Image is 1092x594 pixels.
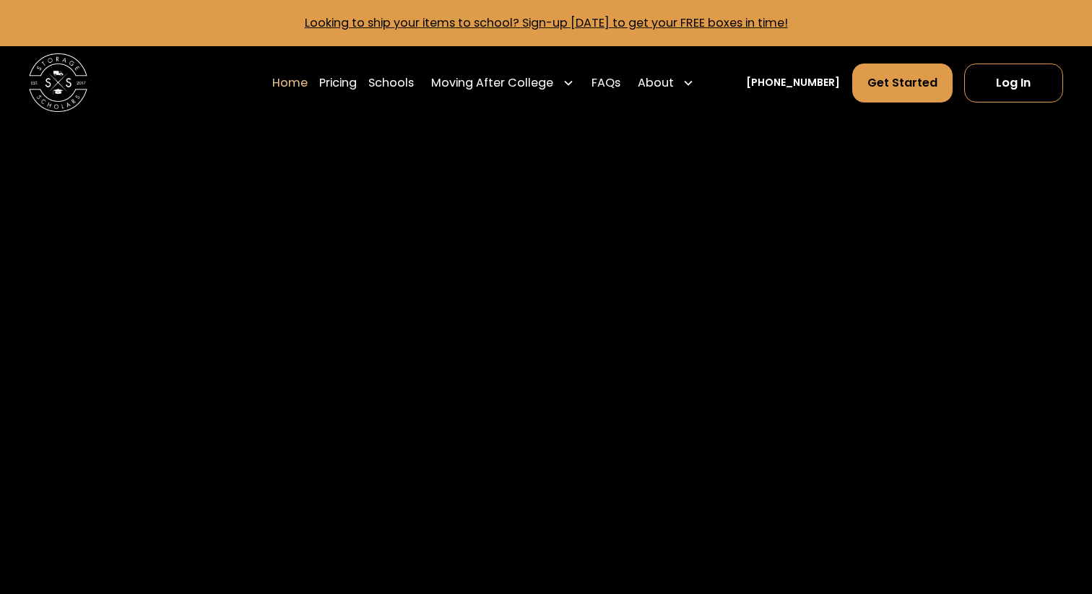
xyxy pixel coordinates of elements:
a: Get Started [852,64,953,102]
a: Looking to ship your items to school? Sign-up [DATE] to get your FREE boxes in time! [305,14,788,31]
a: Home [272,63,308,103]
a: FAQs [591,63,620,103]
a: [PHONE_NUMBER] [746,75,840,90]
a: Schools [368,63,414,103]
div: About [638,74,674,92]
img: Storage Scholars main logo [29,53,87,112]
div: Moving After College [431,74,553,92]
a: Log In [964,64,1063,102]
a: Pricing [319,63,357,103]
